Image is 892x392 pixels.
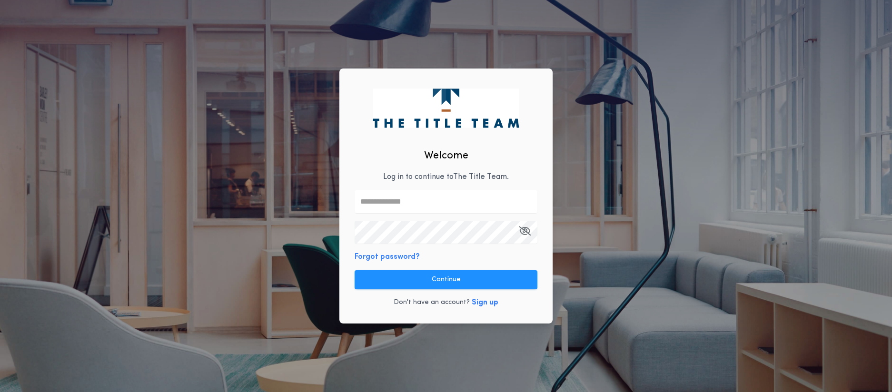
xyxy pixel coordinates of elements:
p: Don't have an account? [394,298,470,307]
p: Log in to continue to The Title Team . [383,171,509,183]
button: Continue [355,270,537,289]
button: Forgot password? [355,251,420,263]
button: Sign up [472,297,498,308]
h2: Welcome [424,148,468,164]
img: logo [373,88,519,127]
